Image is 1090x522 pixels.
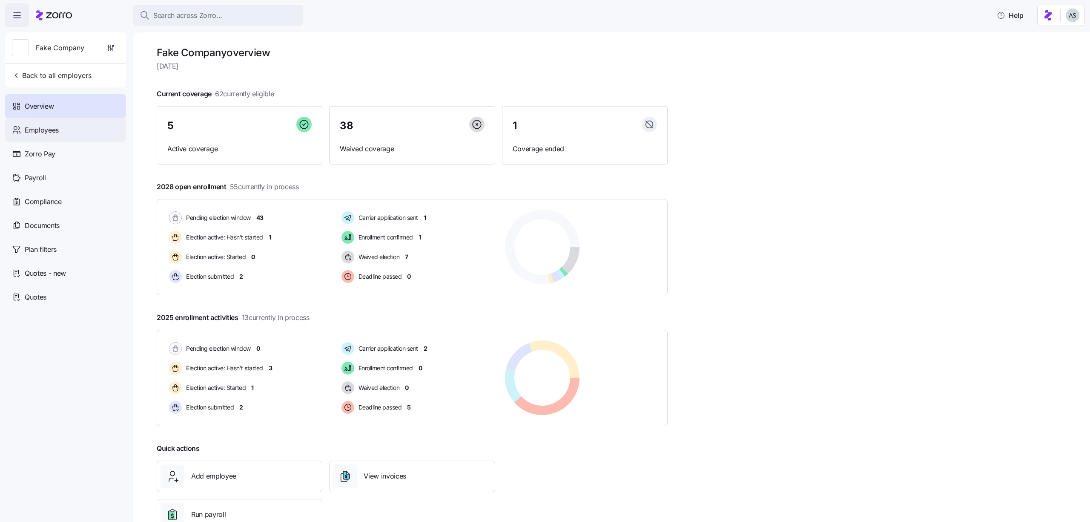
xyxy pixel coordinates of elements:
[36,43,84,53] span: Fake Company
[5,190,126,213] a: Compliance
[191,509,226,520] span: Run payroll
[184,364,263,372] span: Election active: Hasn't started
[407,272,411,281] span: 0
[25,268,66,279] span: Quotes - new
[424,213,426,222] span: 1
[5,94,126,118] a: Overview
[5,118,126,142] a: Employees
[5,261,126,285] a: Quotes - new
[25,220,60,231] span: Documents
[5,237,126,261] a: Plan filters
[356,384,400,392] span: Waived election
[424,344,427,353] span: 2
[419,233,421,242] span: 1
[364,471,406,482] span: View invoices
[157,61,668,72] span: [DATE]
[990,7,1030,24] button: Help
[356,344,418,353] span: Carrier application sent
[356,403,402,412] span: Deadline passed
[340,144,484,154] span: Waived coverage
[356,364,413,372] span: Enrollment confirmed
[215,89,274,99] span: 62 currently eligible
[405,253,408,261] span: 7
[157,182,299,192] span: 2028 open enrollment
[356,233,413,242] span: Enrollment confirmed
[230,182,299,192] span: 55 currently in process
[356,272,402,281] span: Deadline passed
[157,443,200,454] span: Quick actions
[167,144,312,154] span: Active coverage
[133,5,303,26] button: Search across Zorro...
[25,173,46,183] span: Payroll
[153,10,222,21] span: Search across Zorro...
[157,312,310,323] span: 2025 enrollment activities
[25,149,55,159] span: Zorro Pay
[419,364,422,372] span: 0
[269,364,272,372] span: 3
[184,344,251,353] span: Pending election window
[184,384,246,392] span: Election active: Started
[1066,9,1079,22] img: c4d3a52e2a848ea5f7eb308790fba1e4
[513,121,517,131] span: 1
[157,89,274,99] span: Current coverage
[25,125,59,136] span: Employees
[167,121,174,131] span: 5
[157,46,668,59] h1: Fake Company overview
[356,213,418,222] span: Carrier application sent
[184,253,246,261] span: Election active: Started
[251,384,254,392] span: 1
[256,213,264,222] span: 43
[405,384,409,392] span: 0
[997,10,1024,20] span: Help
[513,144,657,154] span: Coverage ended
[256,344,260,353] span: 0
[184,213,251,222] span: Pending election window
[269,233,271,242] span: 1
[251,253,255,261] span: 0
[184,272,234,281] span: Election submitted
[9,67,95,84] button: Back to all employers
[239,403,243,412] span: 2
[242,312,310,323] span: 13 currently in process
[5,213,126,237] a: Documents
[191,471,236,482] span: Add employee
[25,101,54,112] span: Overview
[5,285,126,309] a: Quotes
[239,272,243,281] span: 2
[184,233,263,242] span: Election active: Hasn't started
[25,244,57,255] span: Plan filters
[25,292,46,303] span: Quotes
[407,403,411,412] span: 5
[5,166,126,190] a: Payroll
[5,142,126,166] a: Zorro Pay
[356,253,400,261] span: Waived election
[12,70,92,81] span: Back to all employers
[25,196,62,207] span: Compliance
[184,403,234,412] span: Election submitted
[340,121,353,131] span: 38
